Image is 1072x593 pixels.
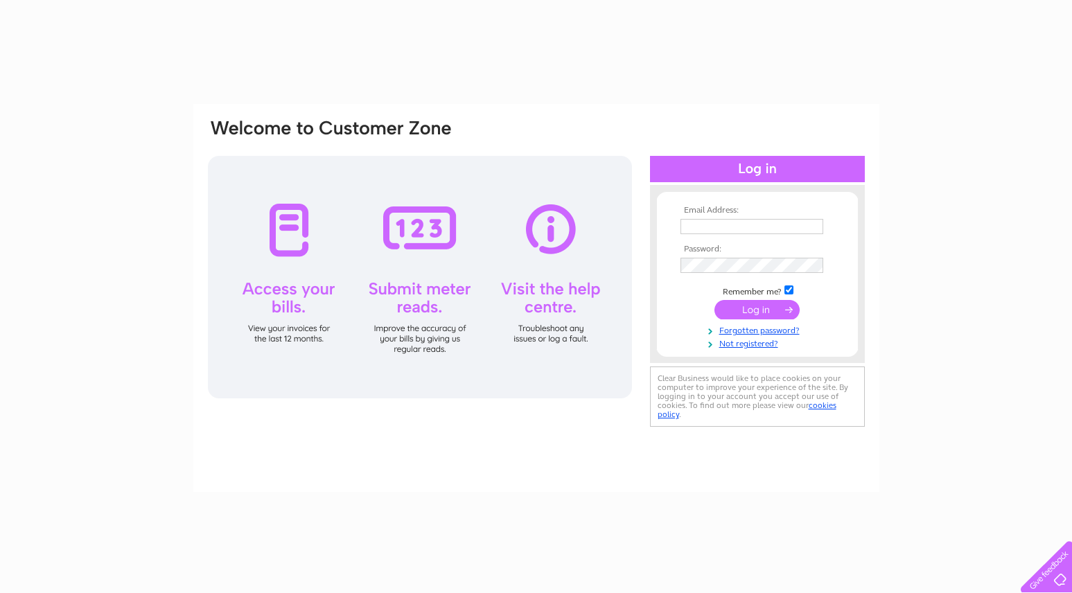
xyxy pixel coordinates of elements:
[680,336,838,349] a: Not registered?
[680,323,838,336] a: Forgotten password?
[650,366,865,427] div: Clear Business would like to place cookies on your computer to improve your experience of the sit...
[677,206,838,215] th: Email Address:
[677,245,838,254] th: Password:
[658,400,836,419] a: cookies policy
[714,300,800,319] input: Submit
[677,283,838,297] td: Remember me?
